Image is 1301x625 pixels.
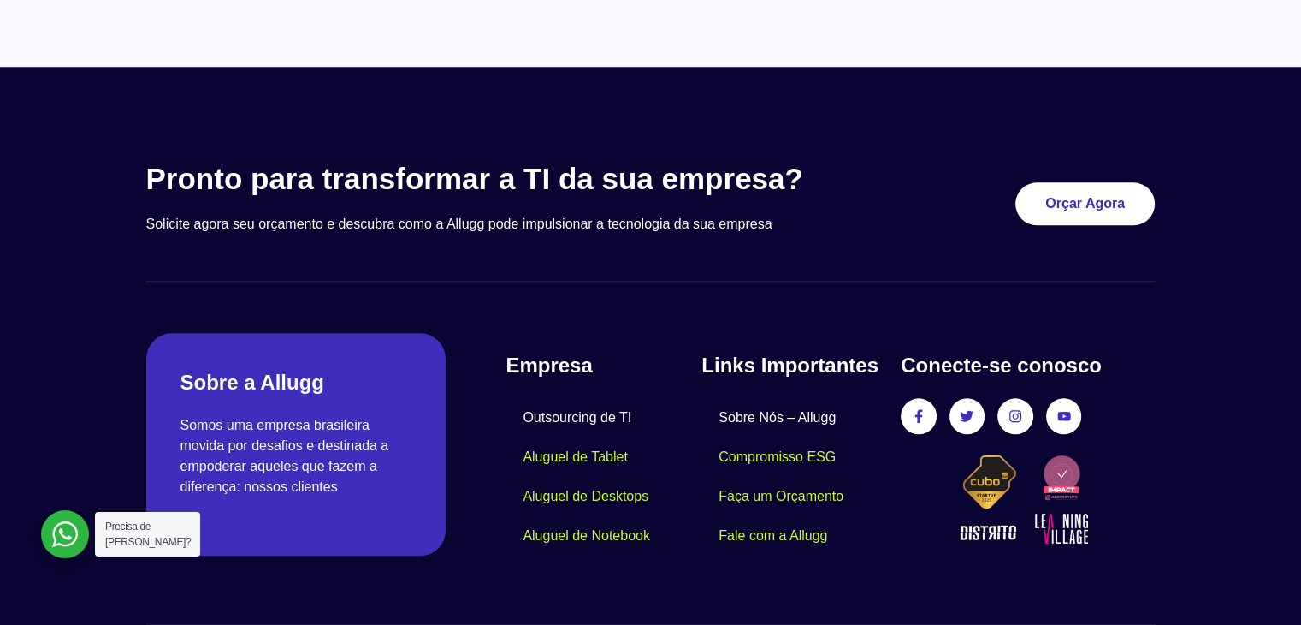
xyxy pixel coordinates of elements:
h4: Empresa [506,350,701,381]
span: Precisa de [PERSON_NAME]? [105,521,191,548]
p: Somos uma empresa brasileira movida por desafios e destinada a empoderar aqueles que fazem a dife... [180,415,412,497]
div: Widget de chat [1215,543,1301,625]
a: Sobre Nós – Allugg [701,398,853,437]
a: Compromisso ESG [701,437,853,477]
a: Orçar Agora [1015,182,1155,225]
a: Faça um Orçamento [701,477,860,516]
nav: Menu [701,398,884,556]
a: Fale com a Allugg [701,516,844,556]
iframe: Chat Widget [1215,543,1301,625]
h3: Pronto para transformar a TI da sua empresa? [146,161,883,197]
a: Aluguel de Desktops [506,477,665,516]
h4: Conecte-se conosco [901,350,1155,381]
nav: Menu [506,398,701,556]
a: Outsourcing de TI [506,398,648,437]
a: Aluguel de Tablet [506,437,644,477]
h2: Sobre a Allugg [180,367,412,398]
p: Solicite agora seu orçamento e descubra como a Allugg pode impulsionar a tecnologia da sua empresa [146,214,883,235]
span: Orçar Agora [1045,197,1125,211]
h4: Links Importantes [701,350,884,381]
a: Aluguel de Notebook [506,516,667,556]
